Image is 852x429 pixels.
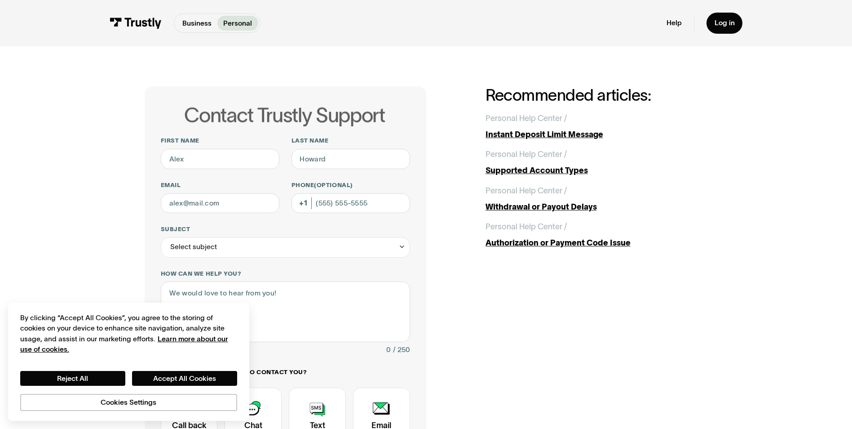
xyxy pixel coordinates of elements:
div: Personal Help Center / [486,112,567,125]
input: (555) 555-5555 [291,193,410,214]
label: How can we help you? [161,270,410,278]
input: Howard [291,149,410,169]
a: Personal [217,16,258,30]
button: Cookies Settings [20,394,237,411]
div: Privacy [20,313,237,411]
p: Business [182,18,212,29]
div: Select subject [170,241,217,253]
h1: Contact Trustly Support [159,104,410,126]
div: Authorization or Payment Code Issue [486,237,708,249]
label: How would you like us to contact you? [161,368,410,376]
input: alex@mail.com [161,193,279,214]
div: 0 [386,344,391,356]
input: Alex [161,149,279,169]
h2: Recommended articles: [486,86,708,104]
label: Last name [291,137,410,145]
div: Personal Help Center / [486,148,567,161]
label: Subject [161,225,410,233]
div: Supported Account Types [486,165,708,177]
div: Instant Deposit Limit Message [486,129,708,141]
a: Log in [706,13,743,34]
a: Personal Help Center /Supported Account Types [486,148,708,177]
label: First name [161,137,279,145]
a: Help [667,18,682,27]
div: Cookie banner [8,303,249,421]
img: Trustly Logo [110,18,162,29]
div: Personal Help Center / [486,221,567,233]
a: Personal Help Center /Instant Deposit Limit Message [486,112,708,141]
div: / 250 [393,344,410,356]
span: (Optional) [314,182,353,188]
a: Business [176,16,217,30]
div: Log in [715,18,735,27]
p: Personal [223,18,252,29]
div: Personal Help Center / [486,185,567,197]
div: By clicking “Accept All Cookies”, you agree to the storing of cookies on your device to enhance s... [20,313,237,355]
div: Select subject [161,237,410,258]
button: Accept All Cookies [132,371,237,386]
label: Phone [291,181,410,189]
a: Personal Help Center /Withdrawal or Payout Delays [486,185,708,213]
a: Personal Help Center /Authorization or Payment Code Issue [486,221,708,249]
button: Reject All [20,371,125,386]
div: Withdrawal or Payout Delays [486,201,708,213]
label: Email [161,181,279,189]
